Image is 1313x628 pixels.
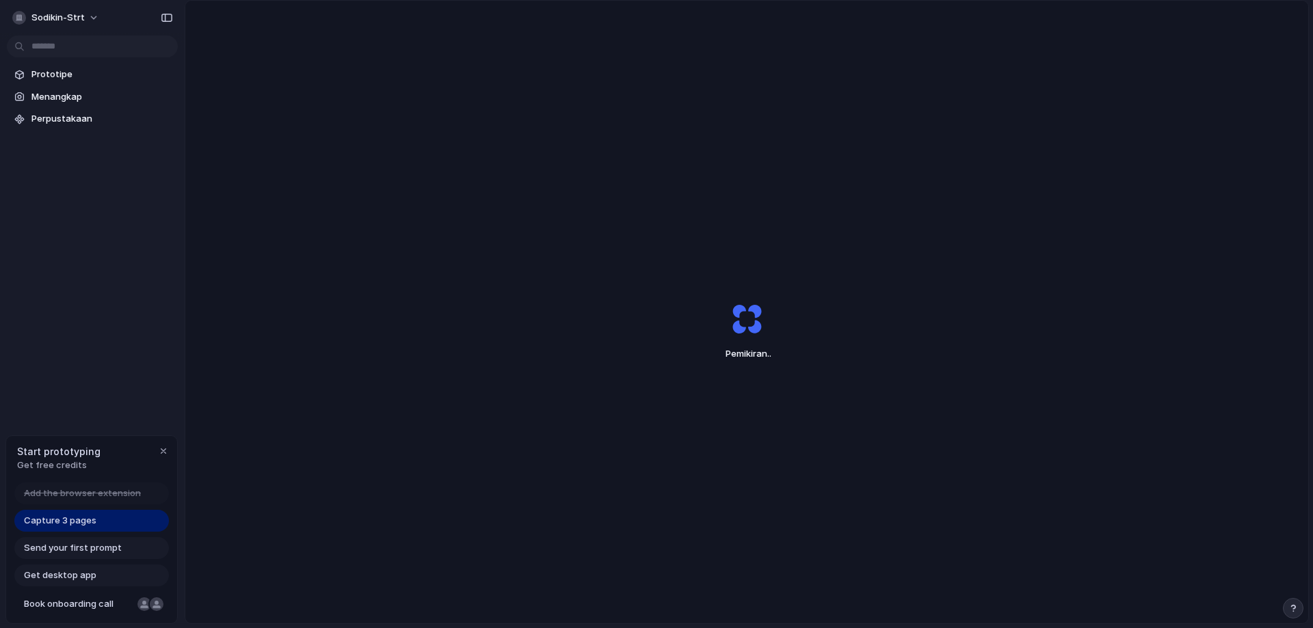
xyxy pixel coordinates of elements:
[14,593,169,615] a: Book onboarding call
[7,7,106,29] button: sodikin-strt
[14,564,169,586] a: Get desktop app
[31,12,85,23] font: sodikin-strt
[24,514,96,528] span: Capture 3 pages
[767,348,771,359] font: ..
[31,113,92,124] font: Perpustakaan
[31,68,72,79] font: Prototipe
[24,541,122,555] span: Send your first prompt
[7,109,178,129] a: Perpustakaan
[7,64,178,85] a: Prototipe
[24,597,132,611] span: Book onboarding call
[31,91,82,102] font: Menangkap
[17,444,101,459] span: Start prototyping
[7,87,178,107] a: Menangkap
[136,596,152,612] div: Nicole Kubica
[726,348,767,359] font: Pemikiran
[24,487,141,500] span: Add the browser extension
[17,459,101,472] span: Get free credits
[24,569,96,582] span: Get desktop app
[148,596,165,612] div: Christian Iacullo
